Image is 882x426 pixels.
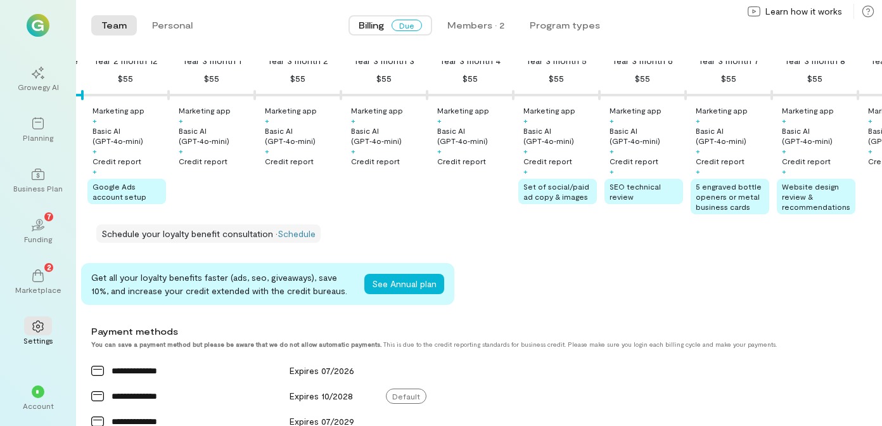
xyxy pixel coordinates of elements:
div: Credit report [265,156,314,166]
div: + [523,146,528,156]
span: Billing [359,19,384,32]
div: Account [23,401,54,411]
div: + [696,166,700,176]
div: Year 3 month 4 [440,55,501,67]
div: *Account [15,375,61,421]
div: Year 3 month 7 [698,55,759,67]
span: 5 engraved bottle openers or metal business cards [696,182,762,211]
div: Credit report [610,156,658,166]
div: + [610,115,614,126]
div: Basic AI (GPT‑4o‑mini) [523,126,597,146]
div: Marketing app [179,105,231,115]
div: Members · 2 [447,19,504,32]
div: Basic AI (GPT‑4o‑mini) [696,126,769,146]
span: SEO technical review [610,182,661,201]
div: Marketing app [265,105,317,115]
span: Google Ads account setup [93,182,146,201]
div: Credit report [696,156,745,166]
button: Members · 2 [437,15,514,35]
div: $55 [721,71,736,86]
div: Year 3 month 2 [267,55,328,67]
div: Planning [23,132,53,143]
div: $55 [635,71,650,86]
span: Due [392,20,422,31]
button: BillingDue [348,15,432,35]
div: This is due to the credit reporting standards for business credit. Please make sure you login eac... [91,340,798,348]
div: $55 [204,71,219,86]
div: Basic AI (GPT‑4o‑mini) [93,126,166,146]
div: Marketplace [15,285,61,295]
span: Default [386,389,426,404]
div: + [523,166,528,176]
div: + [93,166,97,176]
a: Business Plan [15,158,61,203]
div: + [179,115,183,126]
div: + [351,146,355,156]
a: Growegy AI [15,56,61,102]
div: Marketing app [351,105,403,115]
span: Learn how it works [765,5,842,18]
div: + [696,115,700,126]
div: + [782,166,786,176]
span: Set of social/paid ad copy & images [523,182,589,201]
div: $55 [807,71,822,86]
div: Get all your loyalty benefits faster (ads, seo, giveaways), save 10%, and increase your credit ex... [91,271,354,297]
div: Marketing app [610,105,661,115]
div: + [868,146,872,156]
div: Year 3 month 8 [784,55,845,67]
div: Basic AI (GPT‑4o‑mini) [179,126,252,146]
div: Settings [23,335,53,345]
div: Basic AI (GPT‑4o‑mini) [351,126,425,146]
div: + [437,146,442,156]
div: Marketing app [696,105,748,115]
a: Marketplace [15,259,61,305]
div: Funding [24,234,52,244]
div: Credit report [437,156,486,166]
div: + [93,115,97,126]
div: Basic AI (GPT‑4o‑mini) [610,126,683,146]
button: Program types [520,15,610,35]
div: Year 3 month 6 [612,55,673,67]
div: + [523,115,528,126]
div: Marketing app [782,105,834,115]
div: Year 3 month 1 [182,55,241,67]
div: + [93,146,97,156]
div: + [437,115,442,126]
div: Basic AI (GPT‑4o‑mini) [437,126,511,146]
button: Personal [142,15,203,35]
div: + [179,146,183,156]
div: Credit report [93,156,141,166]
div: Payment methods [91,325,798,338]
div: + [868,115,872,126]
a: Planning [15,107,61,153]
button: See Annual plan [364,274,444,294]
div: + [696,146,700,156]
a: Settings [15,310,61,356]
div: $55 [463,71,478,86]
div: Year 2 month 12 [94,55,158,67]
div: $55 [118,71,133,86]
div: Credit report [523,156,572,166]
span: 2 [47,261,51,273]
span: Expires 10/2028 [290,390,353,401]
div: Year 3 month 3 [354,55,414,67]
div: + [782,115,786,126]
div: + [610,166,614,176]
div: + [351,115,355,126]
strong: You can save a payment method but please be aware that we do not allow automatic payments. [91,340,381,348]
span: Expires 07/2026 [290,365,354,376]
a: Schedule [278,228,316,239]
button: Team [91,15,137,35]
div: Credit report [351,156,400,166]
span: Schedule your loyalty benefit consultation · [101,228,278,239]
div: Growegy AI [18,82,59,92]
div: + [610,146,614,156]
div: Credit report [782,156,831,166]
div: + [782,146,786,156]
a: Funding [15,209,61,254]
div: Business Plan [13,183,63,193]
div: $55 [549,71,564,86]
div: + [265,115,269,126]
div: Basic AI (GPT‑4o‑mini) [265,126,338,146]
div: Credit report [179,156,227,166]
